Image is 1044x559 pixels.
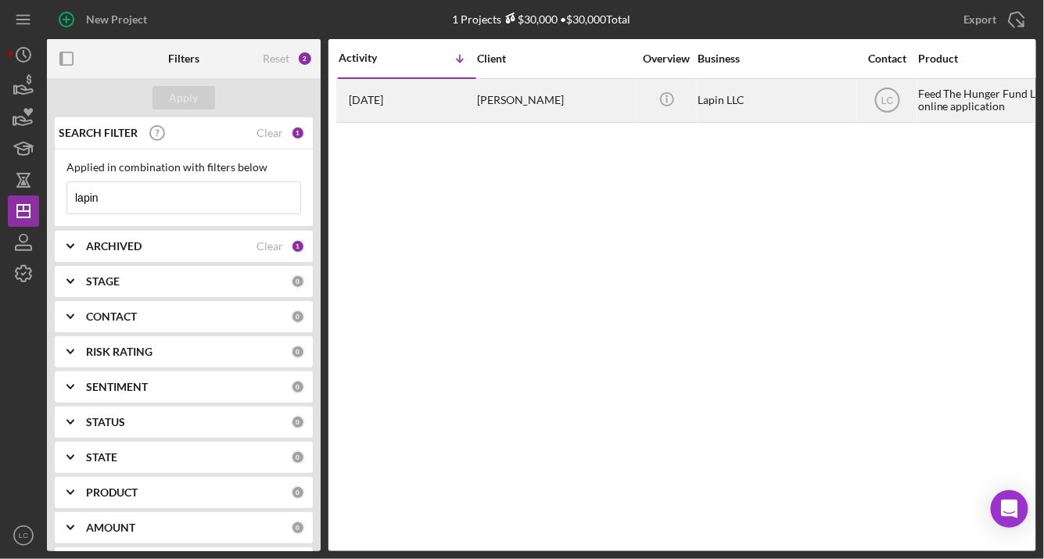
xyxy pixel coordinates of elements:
[291,239,305,253] div: 1
[257,127,283,139] div: Clear
[477,80,633,121] div: [PERSON_NAME]
[168,52,199,65] b: Filters
[291,126,305,140] div: 1
[86,275,120,288] b: STAGE
[291,450,305,464] div: 0
[86,521,135,534] b: AMOUNT
[339,52,407,64] div: Activity
[86,310,137,323] b: CONTACT
[291,274,305,288] div: 0
[86,381,148,393] b: SENTIMENT
[86,346,152,358] b: RISK RATING
[477,52,633,65] div: Client
[263,52,289,65] div: Reset
[291,380,305,394] div: 0
[257,240,283,253] div: Clear
[291,521,305,535] div: 0
[502,13,558,26] div: $30,000
[297,51,313,66] div: 2
[349,94,383,106] time: 2025-07-04 11:01
[881,95,894,106] text: LC
[19,532,28,540] text: LC
[291,345,305,359] div: 0
[963,4,997,35] div: Export
[8,520,39,551] button: LC
[152,86,215,109] button: Apply
[86,486,138,499] b: PRODUCT
[637,52,696,65] div: Overview
[291,310,305,324] div: 0
[291,415,305,429] div: 0
[948,4,1036,35] button: Export
[170,86,199,109] div: Apply
[291,486,305,500] div: 0
[698,80,854,121] div: Lapin LLC
[86,4,147,35] div: New Project
[86,240,142,253] b: ARCHIVED
[47,4,163,35] button: New Project
[86,451,117,464] b: STATE
[698,52,854,65] div: Business
[991,490,1028,528] div: Open Intercom Messenger
[453,13,631,26] div: 1 Projects • $30,000 Total
[858,52,917,65] div: Contact
[86,416,125,428] b: STATUS
[59,127,138,139] b: SEARCH FILTER
[66,161,301,174] div: Applied in combination with filters below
